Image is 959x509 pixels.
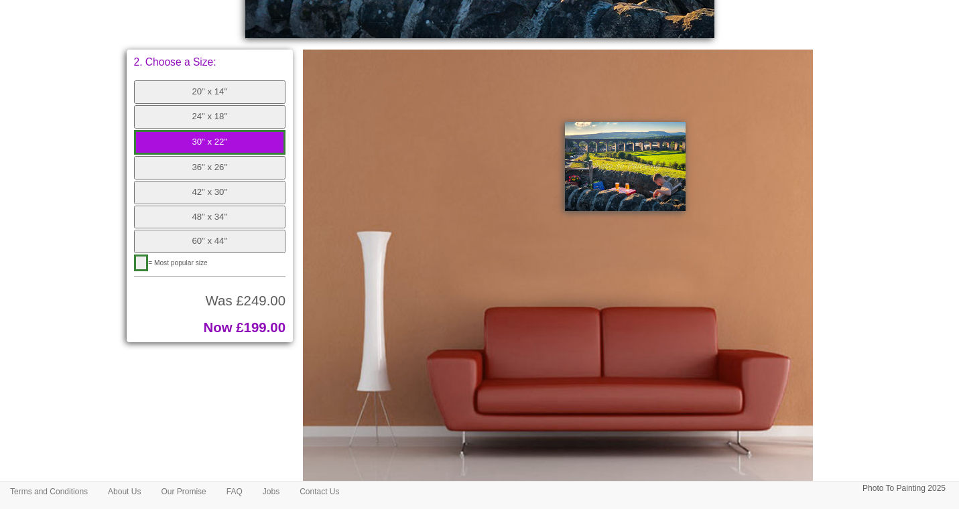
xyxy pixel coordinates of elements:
a: About Us [98,482,151,502]
button: 24" x 18" [134,105,286,129]
img: Please click the buttons to see your painting on the wall [303,50,813,488]
button: 30" x 22" [134,130,286,155]
p: Photo To Painting 2025 [862,482,946,496]
img: Painting [565,122,686,211]
button: 48" x 34" [134,206,286,229]
p: 2. Choose a Size: [134,57,286,68]
a: Contact Us [290,482,349,502]
span: £199.00 [236,320,285,335]
span: Now [204,320,233,335]
a: FAQ [216,482,253,502]
span: Was £249.00 [206,293,285,308]
a: Our Promise [151,482,216,502]
button: 20" x 14" [134,80,286,104]
span: = Most popular size [148,259,208,267]
button: 60" x 44" [134,230,286,253]
button: 36" x 26" [134,156,286,179]
button: 42" x 30" [134,181,286,204]
a: Jobs [253,482,290,502]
